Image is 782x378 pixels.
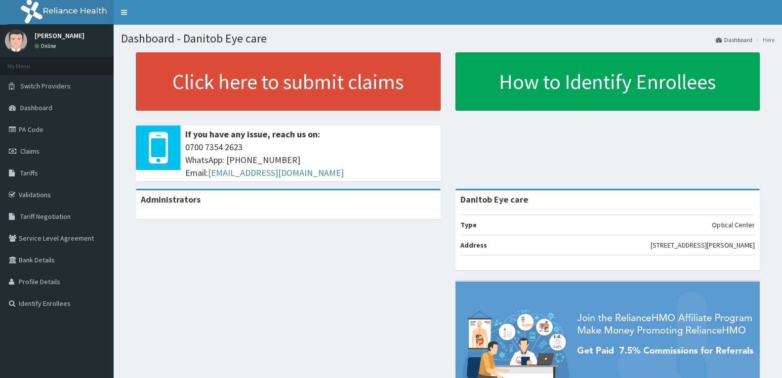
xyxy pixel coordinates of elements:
[460,241,487,250] b: Address
[121,32,775,45] h1: Dashboard - Danitob Eye care
[35,32,84,39] p: [PERSON_NAME]
[20,147,40,156] span: Claims
[35,42,58,49] a: Online
[136,52,441,111] a: Click here to submit claims
[185,141,436,179] span: 0700 7354 2623 WhatsApp: [PHONE_NUMBER] Email:
[651,240,755,250] p: [STREET_ADDRESS][PERSON_NAME]
[460,220,477,229] b: Type
[20,168,38,177] span: Tariffs
[5,30,27,52] img: User Image
[716,36,752,44] a: Dashboard
[185,128,320,140] b: If you have any issue, reach us on:
[455,52,760,111] a: How to Identify Enrollees
[208,167,344,178] a: [EMAIL_ADDRESS][DOMAIN_NAME]
[20,103,52,112] span: Dashboard
[20,212,71,221] span: Tariff Negotiation
[141,194,201,205] b: Administrators
[20,82,71,90] span: Switch Providers
[753,36,775,44] li: Here
[460,194,528,205] strong: Danitob Eye care
[712,220,755,230] p: Optical Center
